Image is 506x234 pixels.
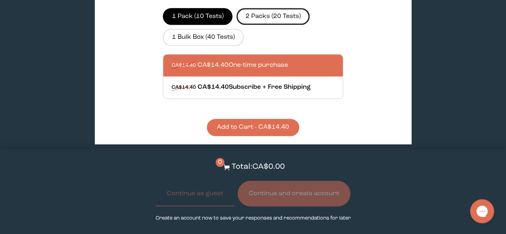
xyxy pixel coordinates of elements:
p: Create an account now to save your responses and recommendations for later [156,214,351,222]
button: Add to Cart - CA$14.40 [207,119,299,136]
p: Total: CA$0.00 [232,161,285,173]
span: 0 [216,158,224,167]
button: Continue and create account [238,181,350,206]
label: 2 Packs (20 Tests) [236,8,310,25]
label: 1 Pack (10 Tests) [163,8,232,25]
iframe: Gorgias live chat messenger [466,196,498,226]
label: 1 Bulk Box (40 Tests) [163,29,244,46]
button: Continue as guest [156,181,234,206]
